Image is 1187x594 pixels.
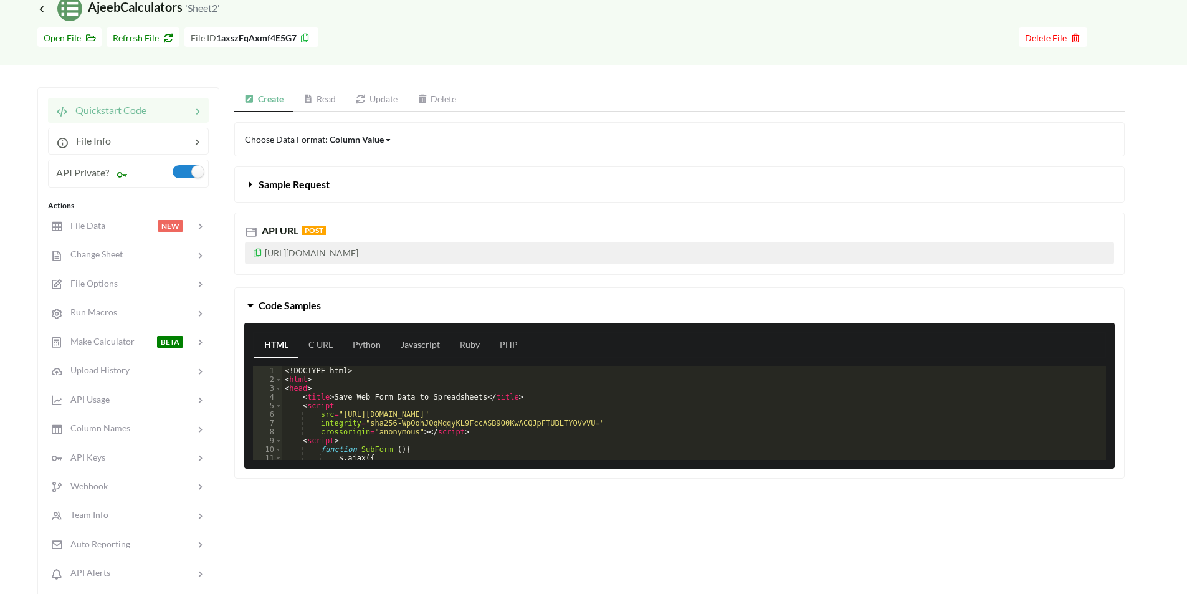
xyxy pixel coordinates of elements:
span: Code Samples [259,299,321,311]
div: 11 [253,454,282,462]
a: Python [343,333,391,358]
span: API URL [259,224,298,236]
span: API Keys [63,452,105,462]
span: File Info [69,135,111,146]
span: File Options [63,278,118,289]
button: Refresh File [107,27,179,47]
span: Webhook [63,481,108,491]
small: 'Sheet2' [185,2,220,14]
span: API Alerts [63,567,110,578]
span: BETA [157,336,183,348]
a: Read [293,87,346,112]
div: 1 [253,366,282,375]
span: Column Names [63,423,130,433]
div: 10 [253,445,282,454]
div: 4 [253,393,282,401]
b: 1axszFqAxmf4E5G7 [216,32,297,43]
span: Choose Data Format: [245,134,392,145]
span: NEW [158,220,183,232]
span: Open File [44,32,95,43]
div: 5 [253,401,282,410]
button: Code Samples [235,288,1124,323]
div: Actions [48,200,209,211]
button: Delete File [1019,27,1087,47]
span: Sample Request [259,178,330,190]
a: Javascript [391,333,450,358]
span: Upload History [63,365,130,375]
a: HTML [254,333,298,358]
span: API Private? [56,166,109,178]
span: Make Calculator [63,336,135,347]
a: C URL [298,333,343,358]
div: 7 [253,419,282,428]
div: 3 [253,384,282,393]
div: 8 [253,428,282,436]
span: Refresh File [113,32,173,43]
span: Change Sheet [63,249,123,259]
span: File ID [191,32,216,43]
a: Ruby [450,333,490,358]
span: Delete File [1025,32,1081,43]
a: Delete [408,87,467,112]
div: Column Value [330,133,384,146]
span: Auto Reporting [63,539,130,549]
span: API Usage [63,394,110,405]
span: POST [302,226,326,235]
span: Team Info [63,509,108,520]
div: 6 [253,410,282,419]
a: PHP [490,333,528,358]
div: 9 [253,436,282,445]
span: Run Macros [63,307,117,317]
a: Create [234,87,293,112]
button: Sample Request [235,167,1124,202]
p: [URL][DOMAIN_NAME] [245,242,1114,264]
button: Open File [37,27,102,47]
a: Update [346,87,408,112]
span: File Data [63,220,105,231]
span: Quickstart Code [68,104,146,116]
div: 2 [253,375,282,384]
